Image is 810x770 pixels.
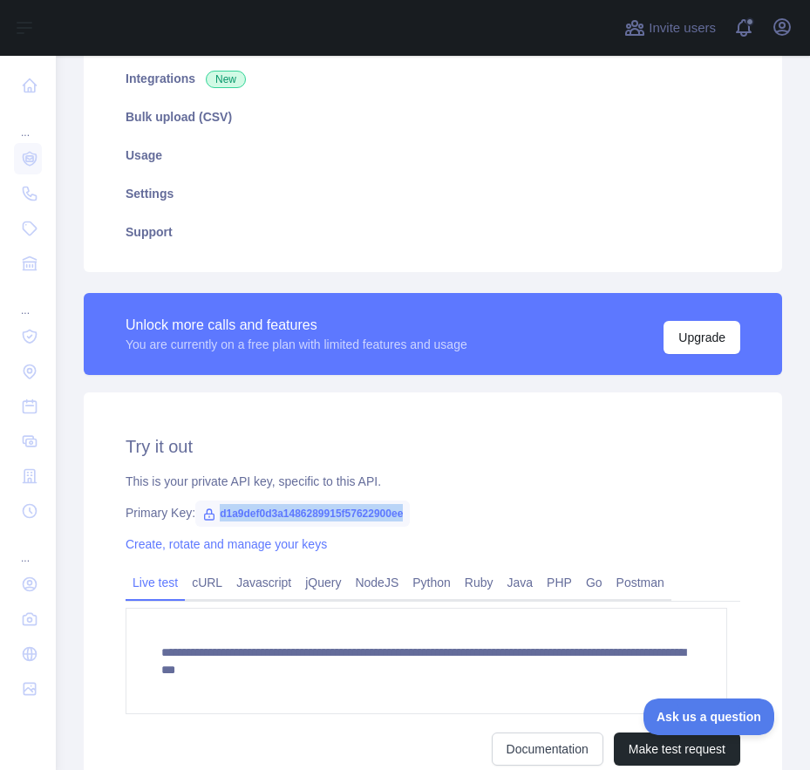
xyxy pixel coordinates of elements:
a: Postman [609,569,671,596]
div: This is your private API key, specific to this API. [126,473,740,490]
a: Java [500,569,541,596]
a: Javascript [229,569,298,596]
a: Live test [126,569,185,596]
a: Python [405,569,458,596]
a: NodeJS [348,569,405,596]
iframe: Toggle Customer Support [643,698,775,735]
span: Invite users [649,18,716,38]
a: Support [105,213,761,251]
a: cURL [185,569,229,596]
span: d1a9def0d3a1486289915f57622900ee [195,501,410,527]
a: Bulk upload (CSV) [105,98,761,136]
a: Documentation [492,733,603,766]
a: Integrations New [105,59,761,98]
a: Usage [105,136,761,174]
div: You are currently on a free plan with limited features and usage [126,336,467,353]
div: Primary Key: [126,504,740,521]
h2: Try it out [126,434,740,459]
div: ... [14,105,42,140]
div: Unlock more calls and features [126,315,467,336]
button: Invite users [621,14,719,42]
a: Create, rotate and manage your keys [126,537,327,551]
button: Make test request [614,733,740,766]
div: ... [14,530,42,565]
button: Upgrade [664,321,740,354]
a: Go [579,569,609,596]
a: Settings [105,174,761,213]
a: PHP [540,569,579,596]
span: New [206,71,246,88]
div: ... [14,283,42,317]
a: jQuery [298,569,348,596]
a: Ruby [458,569,500,596]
